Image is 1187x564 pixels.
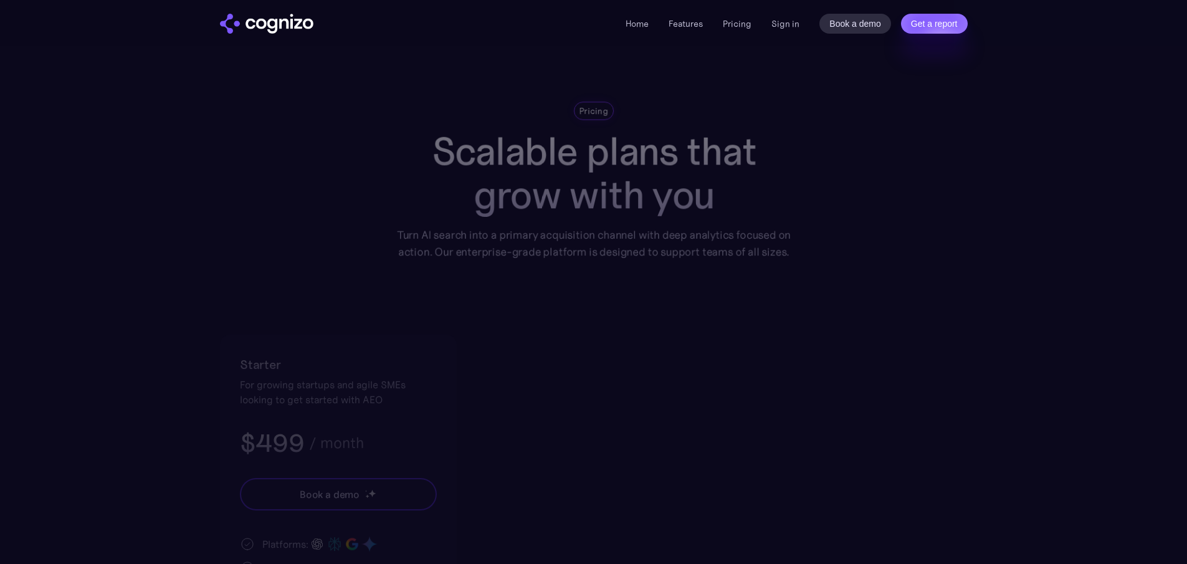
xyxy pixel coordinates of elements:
a: home [220,14,313,34]
div: Book a demo [299,487,359,502]
a: Home [626,18,649,29]
div: For growing startups and agile SMEs looking to get started with AEO [240,377,437,407]
h3: $499 [240,427,304,459]
a: Book a demostarstarstar [240,478,437,510]
img: star [368,489,376,497]
h2: Starter [240,355,437,375]
h1: Scalable plans that grow with you [388,130,799,217]
div: Platforms: [262,537,308,552]
img: star [365,494,369,499]
a: Book a demo [819,14,891,34]
a: Features [669,18,703,29]
a: Pricing [723,18,751,29]
div: / month [308,436,363,451]
img: star [365,490,366,492]
a: Sign in [771,16,799,31]
div: Pricing [579,105,608,117]
div: Turn AI search into a primary acquisition channel with deep analytics focused on action. Our ente... [388,227,799,260]
img: cognizo logo [220,14,313,34]
a: Get a report [901,14,968,34]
